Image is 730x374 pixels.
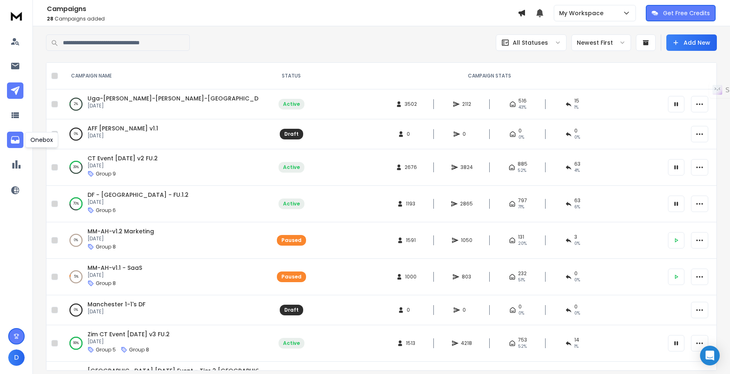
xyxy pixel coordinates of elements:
[518,197,527,204] span: 797
[518,343,527,350] span: 52 %
[96,347,116,353] p: Group 5
[283,340,300,347] div: Active
[574,343,578,350] span: 1 %
[61,186,267,222] td: 70%DF - [GEOGRAPHIC_DATA] - FU.1.2[DATE]Group 6
[74,273,78,281] p: 5 %
[283,164,300,171] div: Active
[574,161,580,167] span: 63
[88,338,170,345] p: [DATE]
[47,16,518,22] p: Campaigns added
[74,100,78,108] p: 2 %
[281,274,302,280] div: Paused
[574,104,578,111] span: 1 %
[518,310,524,317] span: 0%
[61,119,267,149] td: 0%AFF [PERSON_NAME] v1.1[DATE]
[96,207,116,214] p: Group 6
[518,337,527,343] span: 753
[88,308,145,315] p: [DATE]
[574,234,577,240] span: 3
[700,346,720,365] div: Open Intercom Messenger
[61,295,267,325] td: 0%Manchester 1-1's DF[DATE]
[574,337,579,343] span: 14
[574,277,580,283] span: 0 %
[74,236,78,244] p: 0 %
[74,306,78,314] p: 0 %
[74,130,78,138] p: 0 %
[47,4,518,14] h1: Campaigns
[284,307,299,313] div: Draft
[406,201,415,207] span: 1193
[88,264,142,272] span: MM-AH-v1.1 - SaaS
[407,307,415,313] span: 0
[518,128,522,134] span: 0
[559,9,607,17] p: My Workspace
[61,259,267,295] td: 5%MM-AH-v1.1 - SaaS[DATE]Group 8
[73,200,79,208] p: 70 %
[513,39,548,47] p: All Statuses
[663,9,710,17] p: Get Free Credits
[518,134,524,141] span: 0%
[73,163,79,171] p: 39 %
[88,330,170,338] a: Zim CT Event [DATE] v3 FU.2
[88,199,189,205] p: [DATE]
[88,124,158,132] a: AFF [PERSON_NAME] v1.1
[96,171,116,177] p: Group 9
[574,128,578,134] span: 0
[8,349,25,366] button: D
[461,164,473,171] span: 3824
[61,149,267,186] td: 39%CT Event [DATE] v2 FU.2[DATE]Group 9
[61,222,267,259] td: 0%MM-AH-v1.2 Marketing[DATE]Group 8
[88,154,158,162] a: CT Event [DATE] v2 FU.2
[88,235,154,242] p: [DATE]
[574,270,578,277] span: 0
[461,340,472,347] span: 4218
[574,240,580,247] span: 0 %
[405,274,417,280] span: 1000
[61,63,267,89] th: CAMPAIGN NAME
[646,5,716,21] button: Get Free Credits
[666,34,717,51] button: Add New
[518,104,526,111] span: 43 %
[88,272,142,278] p: [DATE]
[460,201,473,207] span: 2865
[518,167,526,174] span: 52 %
[88,132,158,139] p: [DATE]
[88,191,189,199] a: DF - [GEOGRAPHIC_DATA] - FU.1.2
[88,227,154,235] a: MM-AH-v1.2 Marketing
[73,339,79,347] p: 99 %
[316,63,663,89] th: CAMPAIGN STATS
[61,325,267,362] td: 99%Zim CT Event [DATE] v3 FU.2[DATE]Group 5Group 8
[518,270,527,277] span: 232
[88,94,273,103] a: Uga-[PERSON_NAME]-[PERSON_NAME]-[GEOGRAPHIC_DATA]
[406,340,415,347] span: 1513
[571,34,631,51] button: Newest First
[574,204,580,210] span: 6 %
[518,234,524,240] span: 131
[129,347,149,353] p: Group 8
[25,132,58,148] div: Onebox
[96,244,116,250] p: Group 8
[283,201,300,207] div: Active
[518,161,527,167] span: 885
[88,162,158,169] p: [DATE]
[281,237,302,244] div: Paused
[96,280,116,287] p: Group 8
[88,300,145,308] a: Manchester 1-1's DF
[8,8,25,23] img: logo
[574,310,580,317] span: 0%
[463,307,471,313] span: 0
[406,237,416,244] span: 1591
[518,303,522,310] span: 0
[574,167,580,174] span: 4 %
[405,101,417,107] span: 3502
[88,103,258,109] p: [DATE]
[463,131,471,137] span: 0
